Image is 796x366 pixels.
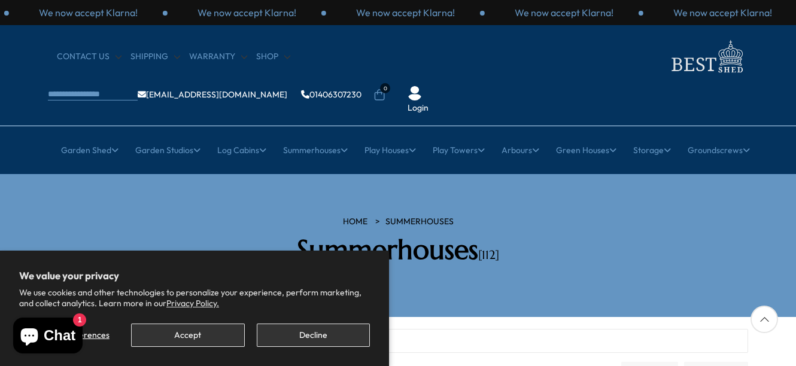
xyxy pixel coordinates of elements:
p: We now accept Klarna! [356,6,455,19]
p: We now accept Klarna! [515,6,613,19]
button: Accept [131,324,244,347]
a: Summerhouses [283,135,348,165]
a: Login [408,102,429,114]
a: Warranty [189,51,247,63]
div: 3 / 3 [168,6,326,19]
a: Garden Studios [135,135,200,165]
a: Play Towers [433,135,485,165]
a: 0 [373,89,385,101]
div: 2 / 3 [9,6,168,19]
img: logo [664,37,748,76]
a: Play Houses [364,135,416,165]
a: Summerhouses [385,216,454,228]
p: We now accept Klarna! [39,6,138,19]
h2: We value your privacy [19,270,370,282]
p: We now accept Klarna! [198,6,296,19]
div: 1 / 3 [326,6,485,19]
input: Search products [203,329,748,353]
a: Groundscrews [688,135,750,165]
a: Shop [256,51,290,63]
a: Shipping [130,51,180,63]
p: We use cookies and other technologies to personalize your experience, perform marketing, and coll... [19,287,370,309]
a: HOME [343,216,367,228]
a: Arbours [502,135,539,165]
a: 01406307230 [301,90,361,99]
span: [112] [478,248,499,263]
button: Decline [257,324,370,347]
a: Garden Shed [61,135,119,165]
inbox-online-store-chat: Shopify online store chat [10,318,86,356]
a: CONTACT US [57,51,121,63]
a: Storage [633,135,671,165]
a: Log Cabins [217,135,266,165]
h2: Summerhouses [227,234,569,266]
a: [EMAIL_ADDRESS][DOMAIN_NAME] [138,90,287,99]
a: Green Houses [556,135,616,165]
div: 2 / 3 [485,6,643,19]
span: 0 [380,83,390,93]
a: Privacy Policy. [166,298,219,309]
img: User Icon [408,86,422,100]
p: We now accept Klarna! [673,6,772,19]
